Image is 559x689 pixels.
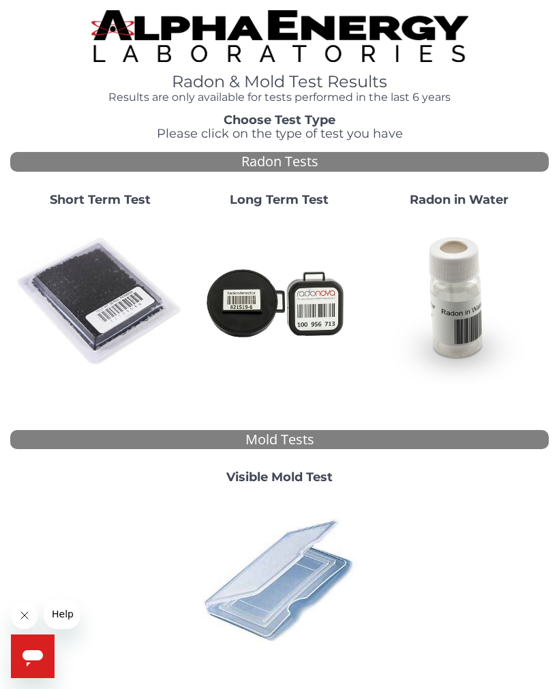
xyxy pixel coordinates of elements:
[11,634,55,678] iframe: Button to launch messaging window
[10,430,549,450] div: Mold Tests
[375,217,543,386] img: RadoninWater.jpg
[224,112,335,127] strong: Choose Test Type
[91,10,468,62] img: TightCrop.jpg
[50,192,151,207] strong: Short Term Test
[91,91,468,104] h4: Results are only available for tests performed in the last 6 years
[11,602,38,629] iframe: Close message
[230,192,329,207] strong: Long Term Test
[10,152,549,172] div: Radon Tests
[44,599,80,629] iframe: Message from company
[410,192,509,207] strong: Radon in Water
[226,470,333,485] strong: Visible Mold Test
[157,126,403,141] span: Please click on the type of test you have
[91,73,468,91] h1: Radon & Mold Test Results
[16,217,184,386] img: ShortTerm.jpg
[195,495,363,664] img: PI42764010.jpg
[195,217,363,386] img: Radtrak2vsRadtrak3.jpg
